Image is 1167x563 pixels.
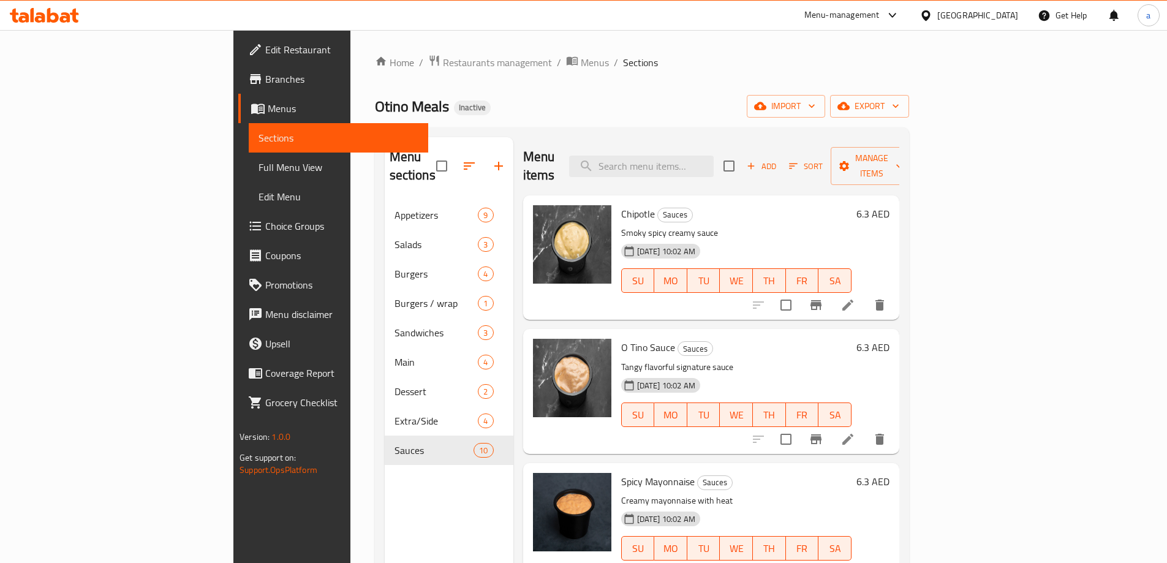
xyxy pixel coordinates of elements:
span: Menus [268,101,418,116]
a: Sections [249,123,428,153]
span: Manage items [840,151,903,181]
a: Edit Restaurant [238,35,428,64]
span: Branches [265,72,418,86]
button: Add [742,157,781,176]
span: 4 [478,268,493,280]
div: Sauces [395,443,474,458]
span: import [757,99,815,114]
span: FR [791,406,814,424]
div: Menu-management [804,8,880,23]
span: Choice Groups [265,219,418,233]
span: Get support on: [240,450,296,466]
span: 1 [478,298,493,309]
img: O Tino Sauce [533,339,611,417]
button: FR [786,402,819,427]
img: Chipotle [533,205,611,284]
div: Main4 [385,347,513,377]
span: SA [823,540,847,557]
button: Add section [484,151,513,181]
span: [DATE] 10:02 AM [632,513,700,525]
button: delete [865,290,894,320]
p: Tangy flavorful signature sauce [621,360,852,375]
div: items [478,266,493,281]
h6: 6.3 AED [856,473,889,490]
span: FR [791,272,814,290]
div: Sauces10 [385,436,513,465]
button: TH [753,536,786,561]
a: Menus [238,94,428,123]
p: Creamy mayonnaise with heat [621,493,852,508]
div: Inactive [454,100,491,115]
span: 4 [478,415,493,427]
span: Menus [581,55,609,70]
span: SA [823,406,847,424]
button: TU [687,402,720,427]
span: Sort sections [455,151,484,181]
span: SU [627,540,650,557]
button: WE [720,536,753,561]
div: Sauces [678,341,713,356]
span: Select all sections [429,153,455,179]
nav: breadcrumb [375,55,909,70]
span: Select to update [773,426,799,452]
span: Add item [742,157,781,176]
span: Sort [789,159,823,173]
a: Edit menu item [840,432,855,447]
span: Grocery Checklist [265,395,418,410]
span: 9 [478,210,493,221]
span: Sections [623,55,658,70]
span: Coupons [265,248,418,263]
span: Sauces [658,208,692,222]
span: SA [823,272,847,290]
span: MO [659,272,682,290]
div: Burgers / wrap1 [385,289,513,318]
button: TH [753,268,786,293]
a: Menu disclaimer [238,300,428,329]
button: SA [818,268,852,293]
div: items [478,237,493,252]
span: WE [725,406,748,424]
div: Sauces [697,475,733,490]
div: Appetizers9 [385,200,513,230]
span: [DATE] 10:02 AM [632,380,700,391]
img: Spicy Mayonnaise [533,473,611,551]
button: MO [654,268,687,293]
button: MO [654,402,687,427]
span: Select section [716,153,742,179]
span: Inactive [454,102,491,113]
input: search [569,156,714,177]
a: Full Menu View [249,153,428,182]
a: Coupons [238,241,428,270]
div: Salads3 [385,230,513,259]
div: items [478,414,493,428]
span: WE [725,540,748,557]
span: [DATE] 10:02 AM [632,246,700,257]
div: items [478,296,493,311]
span: Sort items [781,157,831,176]
span: TH [758,272,781,290]
span: Appetizers [395,208,478,222]
span: Upsell [265,336,418,351]
a: Grocery Checklist [238,388,428,417]
div: items [478,355,493,369]
p: Smoky spicy creamy sauce [621,225,852,241]
button: FR [786,268,819,293]
h6: 6.3 AED [856,205,889,222]
button: SU [621,268,655,293]
span: 3 [478,239,493,251]
div: [GEOGRAPHIC_DATA] [937,9,1018,22]
span: 2 [478,386,493,398]
div: items [478,384,493,399]
span: Coverage Report [265,366,418,380]
button: Manage items [831,147,913,185]
span: TH [758,540,781,557]
button: MO [654,536,687,561]
span: Menu disclaimer [265,307,418,322]
span: Select to update [773,292,799,318]
span: Salads [395,237,478,252]
h6: 6.3 AED [856,339,889,356]
button: Sort [786,157,826,176]
span: TH [758,406,781,424]
a: Edit menu item [840,298,855,312]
